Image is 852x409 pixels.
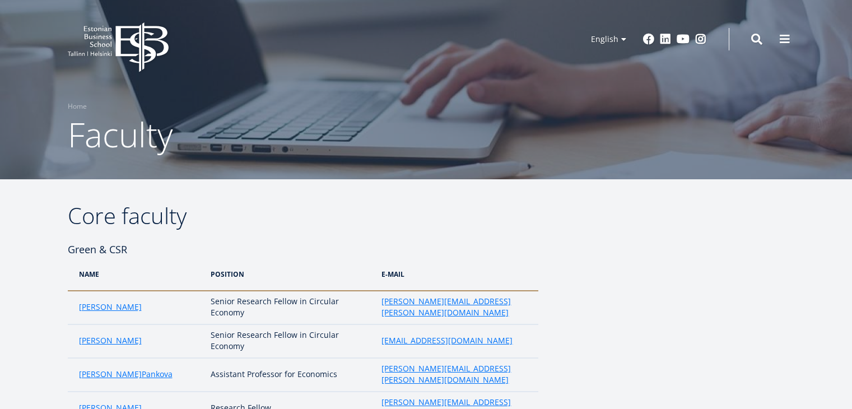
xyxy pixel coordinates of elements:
a: Home [68,101,87,112]
span: Faculty [68,111,173,157]
a: [EMAIL_ADDRESS][DOMAIN_NAME] [381,335,513,346]
h4: Green & CSR [68,241,538,258]
th: e-mail [376,258,538,291]
td: Assistant Professor for Economics [205,358,376,392]
a: Linkedin [660,34,671,45]
a: [PERSON_NAME][EMAIL_ADDRESS][PERSON_NAME][DOMAIN_NAME] [381,296,527,318]
a: [PERSON_NAME] [79,335,142,346]
th: Name [68,258,206,291]
h2: Core faculty [68,202,538,230]
a: Youtube [677,34,690,45]
td: Senior Research Fellow in Circular Economy [205,291,376,324]
a: [PERSON_NAME] [79,301,142,313]
a: [PERSON_NAME] [79,369,142,380]
th: position [205,258,376,291]
td: Senior Research Fellow in Circular Economy [205,324,376,358]
a: [PERSON_NAME][EMAIL_ADDRESS][PERSON_NAME][DOMAIN_NAME] [381,363,527,385]
a: Instagram [695,34,706,45]
a: Facebook [643,34,654,45]
a: Pankova [142,369,173,380]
